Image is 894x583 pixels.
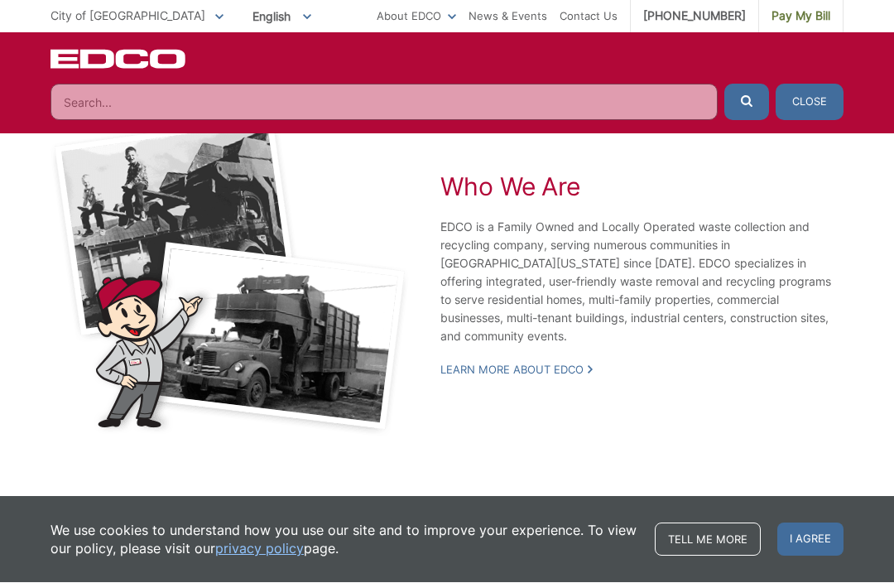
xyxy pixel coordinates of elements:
span: City of [GEOGRAPHIC_DATA] [50,9,205,23]
a: News & Events [469,7,547,26]
span: Pay My Bill [771,7,830,26]
button: Close [776,84,844,121]
a: About EDCO [377,7,456,26]
button: Submit the search query. [724,84,769,121]
a: Contact Us [560,7,618,26]
a: privacy policy [215,540,304,558]
h2: Who We Are [440,172,844,202]
a: Learn More About EDCO [440,363,593,378]
input: Search [50,84,718,121]
p: We use cookies to understand how you use our site and to improve your experience. To view our pol... [50,522,638,558]
img: Black and white photos of early garbage trucks [50,114,409,437]
a: EDCD logo. Return to the homepage. [50,50,188,70]
span: English [240,3,324,31]
p: EDCO is a Family Owned and Locally Operated waste collection and recycling company, serving numer... [440,219,844,346]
